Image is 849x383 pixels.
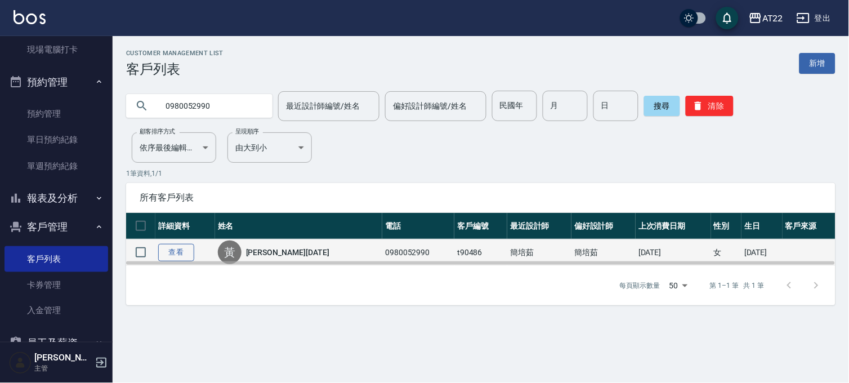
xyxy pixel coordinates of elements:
div: 黃 [218,241,242,264]
button: 員工及薪資 [5,329,108,358]
th: 最近設計師 [507,213,571,239]
th: 上次消費日期 [636,213,711,239]
input: 搜尋關鍵字 [158,91,263,121]
p: 1 筆資料, 1 / 1 [126,168,835,179]
a: 單日預約紀錄 [5,127,108,153]
a: 查看 [158,244,194,261]
th: 姓名 [215,213,382,239]
div: 依序最後編輯時間 [132,132,216,163]
p: 每頁顯示數量 [620,280,660,291]
h5: [PERSON_NAME] [34,352,92,363]
div: 由大到小 [227,132,312,163]
button: 預約管理 [5,68,108,97]
button: AT22 [744,7,788,30]
span: 所有客戶列表 [140,192,822,203]
div: 50 [665,270,692,301]
a: [PERSON_NAME][DATE] [246,247,329,258]
img: Logo [14,10,46,24]
td: 女 [711,239,741,266]
th: 偏好設計師 [571,213,636,239]
th: 電話 [382,213,454,239]
th: 生日 [741,213,782,239]
div: AT22 [762,11,783,25]
a: 預約管理 [5,101,108,127]
label: 呈現順序 [235,127,259,136]
a: 入金管理 [5,298,108,324]
a: 卡券管理 [5,272,108,298]
button: 清除 [686,96,734,116]
td: [DATE] [636,239,711,266]
p: 主管 [34,363,92,373]
a: 單週預約紀錄 [5,153,108,179]
button: 搜尋 [644,96,680,116]
label: 顧客排序方式 [140,127,175,136]
img: Person [9,351,32,374]
a: 現場電腦打卡 [5,37,108,63]
td: t90486 [454,239,507,266]
h3: 客戶列表 [126,61,224,77]
button: 登出 [792,8,835,29]
a: 客戶列表 [5,246,108,272]
button: 報表及分析 [5,184,108,213]
td: 簡培茹 [507,239,571,266]
td: [DATE] [741,239,782,266]
th: 客戶來源 [783,213,835,239]
th: 客戶編號 [454,213,507,239]
h2: Customer Management List [126,50,224,57]
button: 客戶管理 [5,212,108,242]
th: 詳細資料 [155,213,215,239]
a: 新增 [799,53,835,74]
th: 性別 [711,213,741,239]
td: 簡培茹 [571,239,636,266]
td: 0980052990 [382,239,454,266]
p: 第 1–1 筆 共 1 筆 [710,280,765,291]
button: save [716,7,739,29]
